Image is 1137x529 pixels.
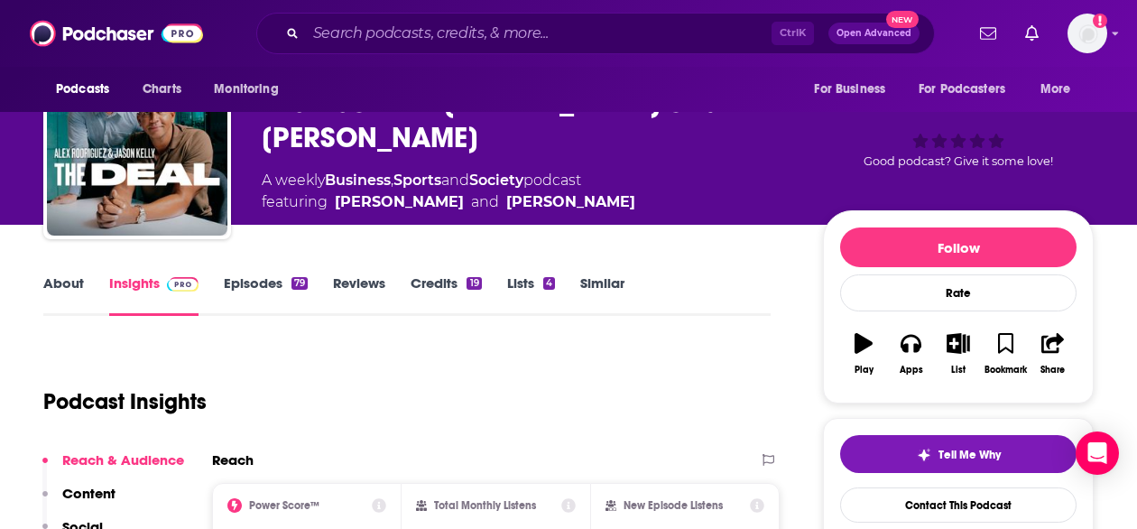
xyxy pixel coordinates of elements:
[262,191,635,213] span: featuring
[391,172,393,189] span: ,
[467,277,481,290] div: 19
[56,77,109,102] span: Podcasts
[262,170,635,213] div: A weekly podcast
[131,72,192,107] a: Charts
[43,388,207,415] h1: Podcast Insights
[507,274,555,316] a: Lists4
[919,77,1005,102] span: For Podcasters
[469,172,523,189] a: Society
[1093,14,1107,28] svg: Add a profile image
[1068,14,1107,53] span: Logged in as aridings
[1018,18,1046,49] a: Show notifications dropdown
[840,274,1077,311] div: Rate
[917,448,931,462] img: tell me why sparkle
[855,365,874,376] div: Play
[214,77,278,102] span: Monitoring
[325,172,391,189] a: Business
[143,77,181,102] span: Charts
[837,29,911,38] span: Open Advanced
[62,451,184,469] p: Reach & Audience
[393,172,441,189] a: Sports
[840,321,887,386] button: Play
[434,499,536,512] h2: Total Monthly Listens
[864,154,1053,168] span: Good podcast? Give it some love!
[543,277,555,290] div: 4
[1076,432,1119,475] div: Open Intercom Messenger
[580,274,624,316] a: Similar
[935,321,982,386] button: List
[1028,72,1094,107] button: open menu
[43,72,133,107] button: open menu
[938,448,1001,462] span: Tell Me Why
[471,191,499,213] span: and
[982,321,1029,386] button: Bookmark
[887,321,934,386] button: Apps
[249,499,319,512] h2: Power Score™
[823,68,1094,181] div: 66Good podcast? Give it some love!
[42,485,116,518] button: Content
[291,277,308,290] div: 79
[506,191,635,213] a: Jason Kelly
[1040,365,1065,376] div: Share
[212,451,254,469] h2: Reach
[951,365,966,376] div: List
[42,451,184,485] button: Reach & Audience
[1040,77,1071,102] span: More
[1068,14,1107,53] button: Show profile menu
[306,19,772,48] input: Search podcasts, credits, & more...
[411,274,481,316] a: Credits19
[840,227,1077,267] button: Follow
[772,22,814,45] span: Ctrl K
[256,13,935,54] div: Search podcasts, credits, & more...
[624,499,723,512] h2: New Episode Listens
[201,72,301,107] button: open menu
[109,274,199,316] a: InsightsPodchaser Pro
[333,274,385,316] a: Reviews
[224,274,308,316] a: Episodes79
[1068,14,1107,53] img: User Profile
[973,18,1003,49] a: Show notifications dropdown
[801,72,908,107] button: open menu
[441,172,469,189] span: and
[840,435,1077,473] button: tell me why sparkleTell Me Why
[43,274,84,316] a: About
[828,23,920,44] button: Open AdvancedNew
[900,365,923,376] div: Apps
[30,16,203,51] img: Podchaser - Follow, Share and Rate Podcasts
[335,191,464,213] a: Alex Rodriguez
[62,485,116,502] p: Content
[886,11,919,28] span: New
[907,72,1031,107] button: open menu
[984,365,1027,376] div: Bookmark
[47,55,227,236] img: The Deal with Alex Rodriguez and Jason Kelly
[167,277,199,292] img: Podchaser Pro
[814,77,885,102] span: For Business
[1030,321,1077,386] button: Share
[840,487,1077,523] a: Contact This Podcast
